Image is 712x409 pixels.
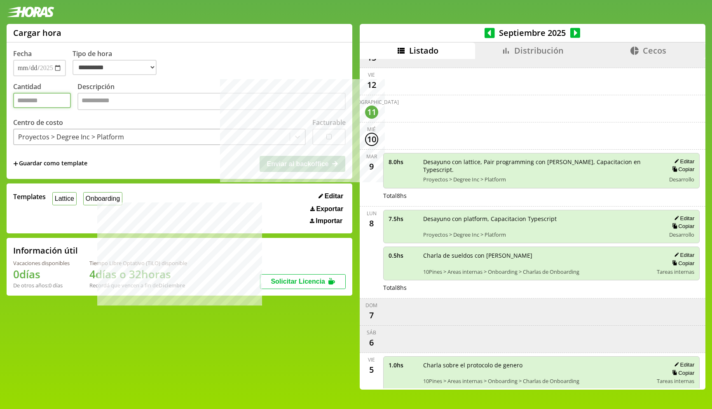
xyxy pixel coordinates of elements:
[365,133,378,146] div: 10
[670,369,694,376] button: Copiar
[367,329,376,336] div: sáb
[423,215,660,223] span: Desayuno con platform, Capacitacion Typescript
[366,153,377,160] div: mar
[383,284,700,291] div: Total 8 hs
[669,176,694,183] span: Desarrollo
[423,268,651,275] span: 10Pines > Areas internas > Onboarding > Charlas de Onboarding
[73,49,163,76] label: Tipo de hora
[368,356,375,363] div: vie
[13,27,61,38] h1: Cargar hora
[316,217,342,225] span: Importar
[368,71,375,78] div: vie
[13,82,77,112] label: Cantidad
[73,60,157,75] select: Tipo de hora
[260,274,346,289] button: Solicitar Licencia
[271,278,325,285] span: Solicitar Licencia
[18,132,124,141] div: Proyectos > Degree Inc > Platform
[423,361,651,369] span: Charla sobre el protocolo de genero
[423,252,651,259] span: Charla de sueldos con [PERSON_NAME]
[13,159,18,168] span: +
[423,176,660,183] span: Proyectos > Degree Inc > Platform
[423,158,660,174] span: Desayuno con lattice, Pair programming con [PERSON_NAME], Capacitacion en Typescript.
[670,166,694,173] button: Copiar
[13,259,70,267] div: Vacaciones disponibles
[89,282,187,289] div: Recordá que vencen a fin de
[325,193,343,200] span: Editar
[77,93,346,110] textarea: Descripción
[643,45,666,56] span: Cecos
[669,231,694,238] span: Desarrollo
[365,217,378,230] div: 8
[308,205,346,213] button: Exportar
[365,336,378,349] div: 6
[389,158,417,166] span: 8.0 hs
[365,363,378,376] div: 5
[389,361,417,369] span: 1.0 hs
[423,377,651,385] span: 10Pines > Areas internas > Onboarding > Charlas de Onboarding
[13,245,78,256] h2: Información útil
[13,282,70,289] div: De otros años: 0 días
[52,192,77,205] button: Lattice
[672,215,694,222] button: Editar
[423,231,660,238] span: Proyectos > Degree Inc > Platform
[670,223,694,230] button: Copiar
[367,126,376,133] div: mié
[316,192,346,200] button: Editar
[383,192,700,200] div: Total 8 hs
[365,106,378,119] div: 11
[367,210,377,217] div: lun
[365,309,378,322] div: 7
[360,59,705,388] div: scrollable content
[495,27,570,38] span: Septiembre 2025
[13,159,87,168] span: +Guardar como template
[389,252,417,259] span: 0.5 hs
[365,302,377,309] div: dom
[672,361,694,368] button: Editar
[83,192,122,205] button: Onboarding
[657,268,694,275] span: Tareas internas
[312,118,346,127] label: Facturable
[670,260,694,267] button: Copiar
[672,158,694,165] button: Editar
[389,215,417,223] span: 7.5 hs
[13,93,71,108] input: Cantidad
[89,267,187,282] h1: 4 días o 32 horas
[316,205,343,213] span: Exportar
[13,118,63,127] label: Centro de costo
[365,160,378,173] div: 9
[409,45,438,56] span: Listado
[13,192,46,201] span: Templates
[77,82,346,112] label: Descripción
[7,7,54,17] img: logotipo
[672,252,694,259] button: Editar
[344,99,399,106] div: [DEMOGRAPHIC_DATA]
[159,282,185,289] b: Diciembre
[13,49,32,58] label: Fecha
[365,78,378,92] div: 12
[89,259,187,267] div: Tiempo Libre Optativo (TiLO) disponible
[13,267,70,282] h1: 0 días
[514,45,564,56] span: Distribución
[657,377,694,385] span: Tareas internas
